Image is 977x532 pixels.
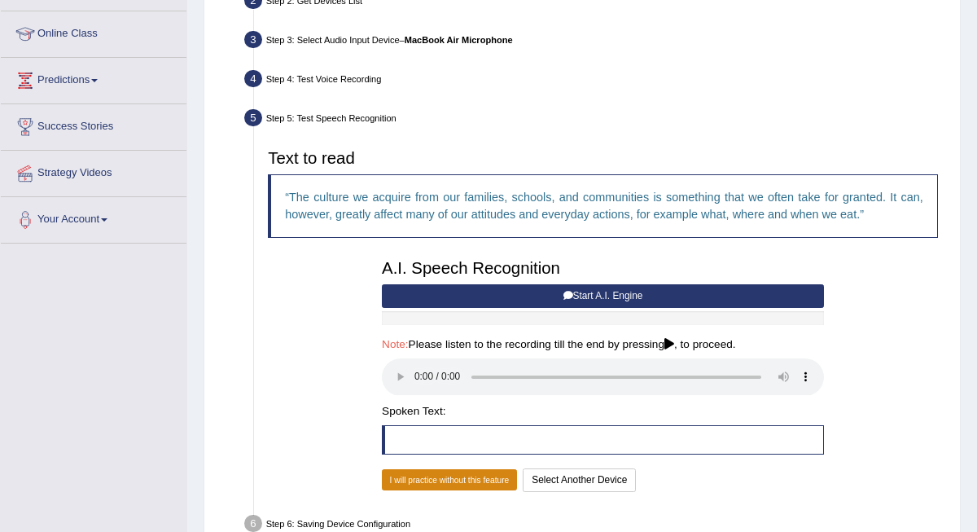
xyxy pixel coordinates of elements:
q: The culture we acquire from our families, schools, and communities is something that we often tak... [285,191,923,221]
a: Your Account [1,197,186,238]
b: MacBook Air Microphone [405,35,513,45]
a: Strategy Videos [1,151,186,191]
div: Step 5: Test Speech Recognition [239,105,954,135]
span: Note: [382,338,409,350]
div: Step 4: Test Voice Recording [239,66,954,96]
span: – [400,35,513,45]
h3: A.I. Speech Recognition [382,259,824,277]
h4: Please listen to the recording till the end by pressing , to proceed. [382,339,824,351]
h4: Spoken Text: [382,406,824,418]
h3: Text to read [268,149,938,167]
button: Select Another Device [523,468,636,492]
a: Predictions [1,58,186,99]
a: Online Class [1,11,186,52]
a: Success Stories [1,104,186,145]
button: Start A.I. Engine [382,284,824,308]
div: Step 3: Select Audio Input Device [239,27,954,57]
button: I will practice without this feature [382,469,517,490]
